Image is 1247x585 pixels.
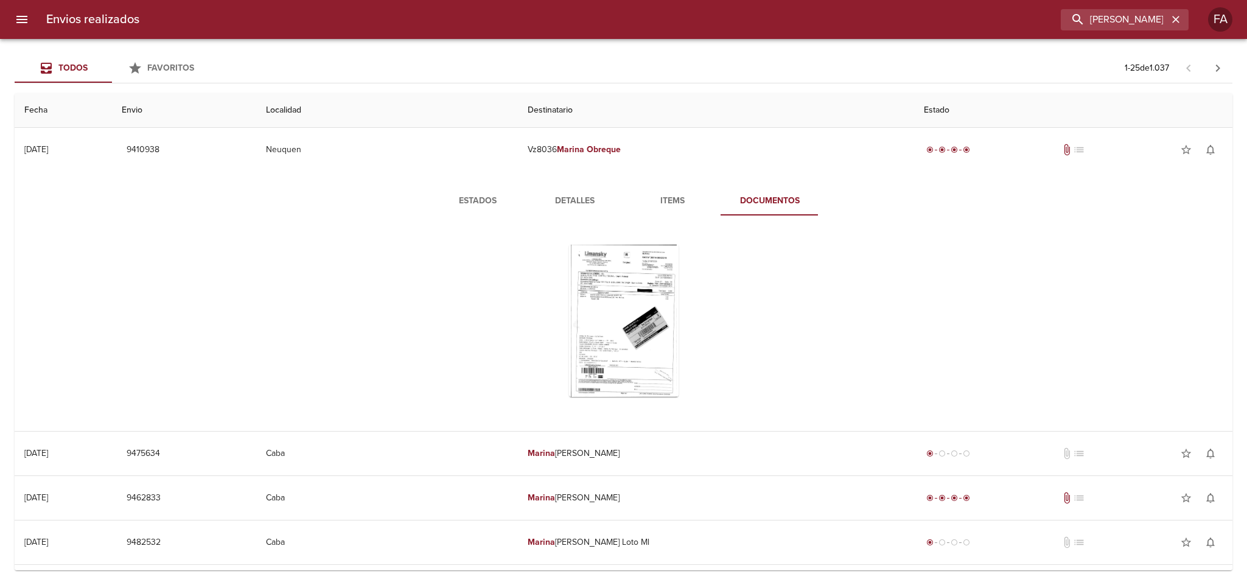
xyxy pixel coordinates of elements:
[518,476,914,520] td: [PERSON_NAME]
[963,450,970,457] span: radio_button_unchecked
[557,144,584,155] em: Marina
[914,93,1232,128] th: Estado
[7,5,37,34] button: menu
[528,537,555,547] em: Marina
[924,536,973,548] div: Generado
[256,432,518,475] td: Caba
[147,63,194,73] span: Favoritos
[112,93,256,128] th: Envio
[1073,447,1085,460] span: No tiene pedido asociado
[24,144,48,155] div: [DATE]
[1204,492,1217,504] span: notifications_none
[963,539,970,546] span: radio_button_unchecked
[534,194,617,209] span: Detalles
[1073,536,1085,548] span: No tiene pedido asociado
[924,492,973,504] div: Entregado
[518,93,914,128] th: Destinatario
[938,146,946,153] span: radio_button_checked
[436,194,519,209] span: Estados
[1204,447,1217,460] span: notifications_none
[24,448,48,458] div: [DATE]
[1061,144,1073,156] span: Tiene documentos adjuntos
[1061,492,1073,504] span: Tiene documentos adjuntos
[1061,447,1073,460] span: No tiene documentos adjuntos
[1198,441,1223,466] button: Activar notificaciones
[1204,536,1217,548] span: notifications_none
[1061,9,1168,30] input: buscar
[926,494,934,502] span: radio_button_checked
[924,447,973,460] div: Generado
[951,450,958,457] span: radio_button_unchecked
[58,63,88,73] span: Todos
[256,520,518,564] td: Caba
[429,186,819,215] div: Tabs detalle de guia
[1125,62,1169,74] p: 1 - 25 de 1.037
[1174,530,1198,555] button: Agregar a favoritos
[926,539,934,546] span: radio_button_checked
[122,443,165,465] button: 9475634
[1198,138,1223,162] button: Activar notificaciones
[127,446,160,461] span: 9475634
[963,146,970,153] span: radio_button_checked
[1073,144,1085,156] span: No tiene pedido asociado
[1073,492,1085,504] span: No tiene pedido asociado
[1208,7,1232,32] div: Abrir información de usuario
[951,539,958,546] span: radio_button_unchecked
[926,146,934,153] span: radio_button_checked
[924,144,973,156] div: Entregado
[587,144,621,155] em: Obreque
[256,128,518,172] td: Neuquen
[122,139,164,161] button: 9410938
[122,531,166,554] button: 9482532
[528,492,555,503] em: Marina
[938,450,946,457] span: radio_button_unchecked
[127,142,159,158] span: 9410938
[46,10,139,29] h6: Envios realizados
[122,487,166,510] button: 9462833
[518,432,914,475] td: [PERSON_NAME]
[951,494,958,502] span: radio_button_checked
[24,537,48,547] div: [DATE]
[127,491,161,506] span: 9462833
[938,494,946,502] span: radio_button_checked
[256,93,518,128] th: Localidad
[518,520,914,564] td: [PERSON_NAME] Loto Ml
[518,128,914,172] td: Vz8036
[1174,138,1198,162] button: Agregar a favoritos
[1174,486,1198,510] button: Agregar a favoritos
[1180,492,1192,504] span: star_border
[938,539,946,546] span: radio_button_unchecked
[1203,54,1232,83] span: Pagina siguiente
[728,194,811,209] span: Documentos
[631,194,714,209] span: Items
[24,492,48,503] div: [DATE]
[1198,486,1223,510] button: Activar notificaciones
[1208,7,1232,32] div: FA
[1204,144,1217,156] span: notifications_none
[1198,530,1223,555] button: Activar notificaciones
[15,54,209,83] div: Tabs Envios
[1180,144,1192,156] span: star_border
[1174,61,1203,74] span: Pagina anterior
[1061,536,1073,548] span: No tiene documentos adjuntos
[951,146,958,153] span: radio_button_checked
[1174,441,1198,466] button: Agregar a favoritos
[963,494,970,502] span: radio_button_checked
[1180,536,1192,548] span: star_border
[256,476,518,520] td: Caba
[15,93,112,128] th: Fecha
[1180,447,1192,460] span: star_border
[926,450,934,457] span: radio_button_checked
[528,448,555,458] em: Marina
[127,535,161,550] span: 9482532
